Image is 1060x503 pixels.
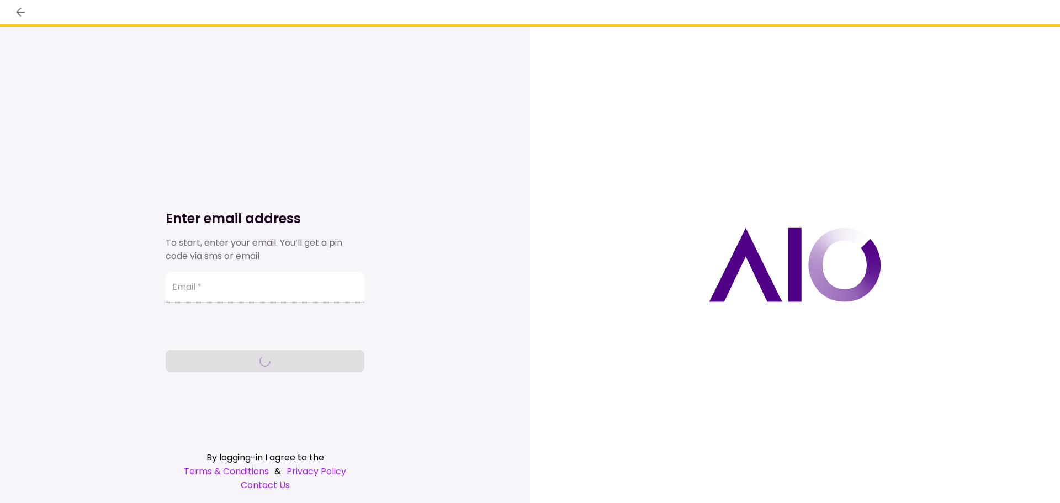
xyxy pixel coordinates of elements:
button: back [11,3,30,22]
a: Contact Us [166,478,364,492]
a: Privacy Policy [287,464,346,478]
img: AIO logo [709,227,881,302]
div: To start, enter your email. You’ll get a pin code via sms or email [166,236,364,263]
h1: Enter email address [166,210,364,227]
div: By logging-in I agree to the [166,451,364,464]
div: & [166,464,364,478]
a: Terms & Conditions [184,464,269,478]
